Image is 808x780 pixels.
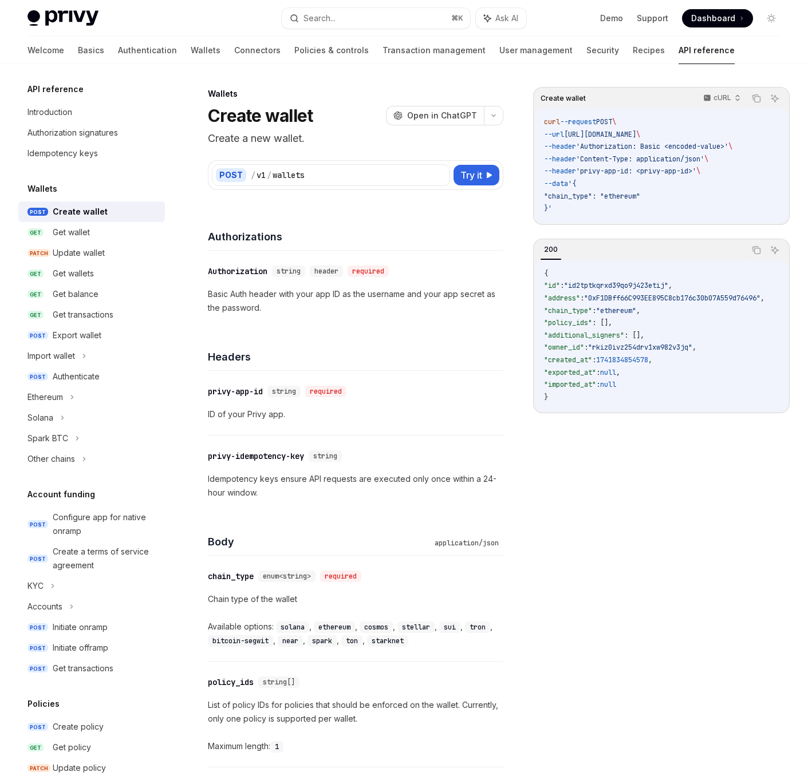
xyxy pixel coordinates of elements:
div: privy-app-id [208,386,263,397]
span: : [560,281,564,290]
a: Introduction [18,102,165,122]
div: Get transactions [53,662,113,675]
div: Update wallet [53,246,105,260]
span: --request [560,117,596,126]
div: required [305,386,346,397]
img: light logo [27,10,98,26]
span: --data [544,179,568,188]
div: , [465,620,495,633]
span: \ [704,155,708,164]
span: "id" [544,281,560,290]
a: PATCHUpdate policy [18,758,165,778]
span: \ [636,130,640,139]
div: Introduction [27,105,72,119]
span: "created_at" [544,355,592,365]
a: POSTInitiate onramp [18,617,165,638]
a: POSTCreate wallet [18,201,165,222]
button: Ask AI [767,243,782,258]
span: POST [27,520,48,529]
button: Copy the contents from the code block [749,91,764,106]
div: chain_type [208,571,254,582]
span: string[] [263,678,295,687]
div: required [320,571,361,582]
span: POST [27,555,48,563]
a: GETGet balance [18,284,165,304]
span: POST [27,664,48,673]
a: POSTCreate a terms of service agreement [18,541,165,576]
span: 'Content-Type: application/json' [576,155,704,164]
div: , [341,633,367,647]
span: curl [544,117,560,126]
span: enum<string> [263,572,311,581]
span: --header [544,142,576,151]
span: Ask AI [495,13,518,24]
span: "0xF1DBff66C993EE895C8cb176c30b07A559d76496" [584,294,760,303]
p: Idempotency keys ensure API requests are executed only once within a 24-hour window. [208,472,503,500]
span: Open in ChatGPT [407,110,477,121]
span: : [596,368,600,377]
span: POST [27,723,48,731]
div: Get wallets [53,267,94,280]
h4: Authorizations [208,229,503,244]
div: Update policy [53,761,106,775]
a: User management [499,37,573,64]
span: PATCH [27,249,50,258]
a: GETGet wallet [18,222,165,243]
h1: Create wallet [208,105,313,126]
span: , [692,343,696,352]
div: , [278,633,308,647]
div: Spark BTC [27,431,68,445]
a: Authorization signatures [18,122,165,143]
a: Demo [600,13,623,24]
button: Copy the contents from the code block [749,243,764,258]
span: Try it [460,168,482,182]
div: , [397,620,439,633]
a: Security [586,37,619,64]
span: string [272,387,296,396]
div: Authorization [208,266,267,277]
div: POST [216,168,246,182]
span: POST [27,623,48,632]
code: stellar [397,621,435,633]
span: }' [544,204,552,213]
span: null [600,368,616,377]
a: Policies & controls [294,37,369,64]
span: POST [27,373,48,381]
code: near [278,635,303,647]
a: POSTConfigure app for native onramp [18,507,165,541]
div: v1 [257,169,266,181]
span: "exported_at" [544,368,596,377]
div: 200 [541,243,561,256]
span: string [313,452,337,461]
span: GET [27,290,44,299]
button: Toggle dark mode [762,9,781,27]
span: [URL][DOMAIN_NAME] [564,130,636,139]
div: , [308,633,341,647]
a: Authentication [118,37,177,64]
span: GET [27,228,44,237]
div: Maximum length: [208,739,503,753]
div: Create wallet [53,205,108,219]
p: Basic Auth header with your app ID as the username and your app secret as the password. [208,287,503,315]
div: , [276,620,314,633]
span: 'privy-app-id: <privy-app-id>' [576,167,696,176]
div: / [251,169,255,181]
a: API reference [679,37,735,64]
div: Initiate offramp [53,641,108,655]
span: --header [544,155,576,164]
code: solana [276,621,309,633]
h5: Policies [27,697,60,711]
div: Search... [304,11,336,25]
span: : [], [624,331,644,340]
div: required [348,266,389,277]
div: application/json [430,537,503,549]
a: Support [637,13,668,24]
h5: Account funding [27,488,95,501]
div: Import wallet [27,349,75,363]
a: Connectors [234,37,281,64]
div: , [208,633,278,647]
a: Recipes [633,37,665,64]
span: \ [612,117,616,126]
span: "rkiz0ivz254drv1xw982v3jq" [588,343,692,352]
span: header [314,267,338,276]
